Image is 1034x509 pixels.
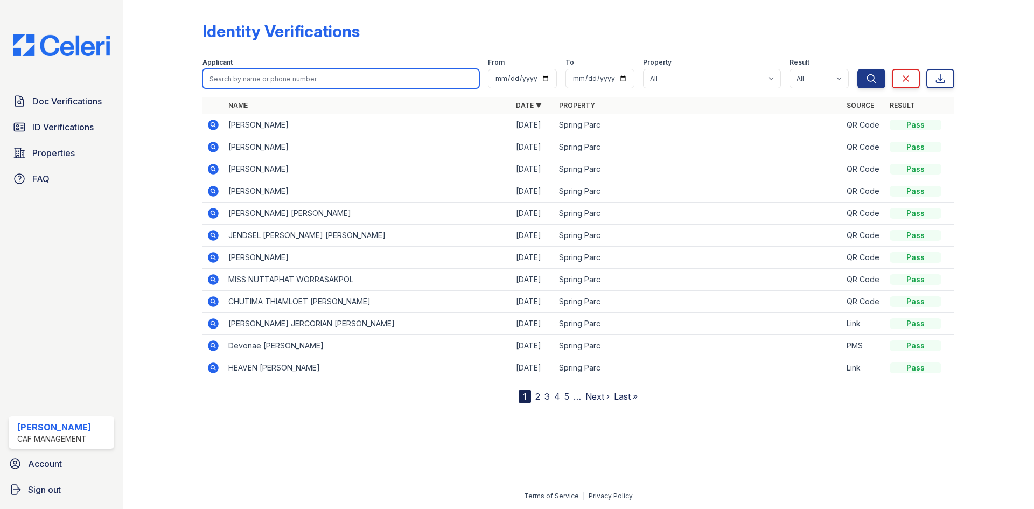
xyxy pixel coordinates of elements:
a: Next › [585,391,610,402]
td: Spring Parc [555,136,842,158]
td: [PERSON_NAME] [PERSON_NAME] [224,203,512,225]
td: Spring Parc [555,335,842,357]
td: [PERSON_NAME] [224,247,512,269]
span: ID Verifications [32,121,94,134]
td: Spring Parc [555,203,842,225]
div: Pass [890,120,941,130]
td: CHUTIMA THIAMLOET [PERSON_NAME] [224,291,512,313]
a: Last » [614,391,638,402]
td: Spring Parc [555,357,842,379]
label: Property [643,58,672,67]
td: Spring Parc [555,313,842,335]
label: To [565,58,574,67]
div: Pass [890,142,941,152]
a: 5 [564,391,569,402]
span: Doc Verifications [32,95,102,108]
span: Sign out [28,483,61,496]
div: Pass [890,164,941,175]
td: [DATE] [512,180,555,203]
td: QR Code [842,225,885,247]
a: ID Verifications [9,116,114,138]
div: Identity Verifications [202,22,360,41]
a: Properties [9,142,114,164]
a: 3 [544,391,550,402]
td: Link [842,313,885,335]
div: Pass [890,208,941,219]
td: PMS [842,335,885,357]
td: [DATE] [512,225,555,247]
div: 1 [519,390,531,403]
div: | [583,492,585,500]
span: FAQ [32,172,50,185]
a: 2 [535,391,540,402]
div: Pass [890,340,941,351]
label: Applicant [202,58,233,67]
a: Source [847,101,874,109]
td: Spring Parc [555,269,842,291]
label: From [488,58,505,67]
div: Pass [890,252,941,263]
td: QR Code [842,158,885,180]
span: … [574,390,581,403]
td: Spring Parc [555,114,842,136]
a: Name [228,101,248,109]
div: [PERSON_NAME] [17,421,91,434]
div: Pass [890,186,941,197]
td: [DATE] [512,335,555,357]
div: Pass [890,318,941,329]
a: Result [890,101,915,109]
td: HEAVEN [PERSON_NAME] [224,357,512,379]
td: QR Code [842,136,885,158]
td: Devonae [PERSON_NAME] [224,335,512,357]
td: JENDSEL [PERSON_NAME] [PERSON_NAME] [224,225,512,247]
td: [DATE] [512,269,555,291]
td: [DATE] [512,291,555,313]
td: [DATE] [512,357,555,379]
img: CE_Logo_Blue-a8612792a0a2168367f1c8372b55b34899dd931a85d93a1a3d3e32e68fde9ad4.png [4,34,118,56]
td: Spring Parc [555,225,842,247]
a: Doc Verifications [9,90,114,112]
td: QR Code [842,269,885,291]
td: [DATE] [512,158,555,180]
a: 4 [554,391,560,402]
td: [DATE] [512,247,555,269]
td: Spring Parc [555,291,842,313]
td: QR Code [842,247,885,269]
td: [PERSON_NAME] [224,114,512,136]
a: Sign out [4,479,118,500]
a: Date ▼ [516,101,542,109]
td: Spring Parc [555,180,842,203]
span: Account [28,457,62,470]
div: CAF Management [17,434,91,444]
td: [DATE] [512,203,555,225]
div: Pass [890,362,941,373]
td: [DATE] [512,313,555,335]
td: Spring Parc [555,247,842,269]
td: QR Code [842,114,885,136]
a: Account [4,453,118,475]
td: Link [842,357,885,379]
td: Spring Parc [555,158,842,180]
td: [PERSON_NAME] [224,180,512,203]
span: Properties [32,147,75,159]
div: Pass [890,274,941,285]
td: [PERSON_NAME] [224,136,512,158]
a: FAQ [9,168,114,190]
div: Pass [890,296,941,307]
td: QR Code [842,291,885,313]
label: Result [790,58,809,67]
td: QR Code [842,203,885,225]
a: Terms of Service [524,492,579,500]
div: Pass [890,230,941,241]
td: [PERSON_NAME] JERCORIAN [PERSON_NAME] [224,313,512,335]
input: Search by name or phone number [202,69,479,88]
a: Property [559,101,595,109]
td: [PERSON_NAME] [224,158,512,180]
td: [DATE] [512,136,555,158]
td: QR Code [842,180,885,203]
td: MISS NUTTAPHAT WORRASAKPOL [224,269,512,291]
td: [DATE] [512,114,555,136]
a: Privacy Policy [589,492,633,500]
